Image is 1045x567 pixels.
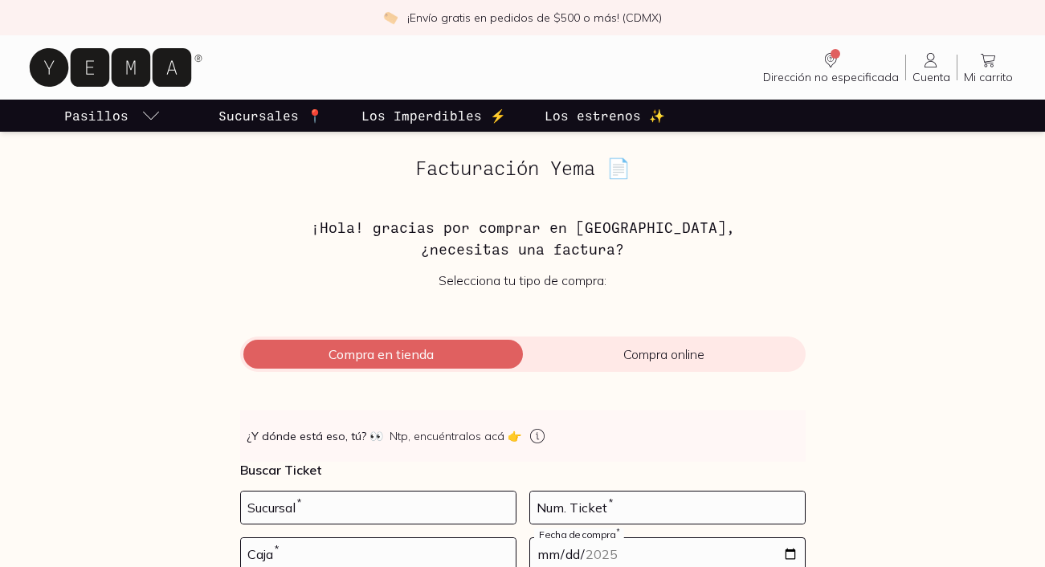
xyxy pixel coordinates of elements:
[957,51,1019,84] a: Mi carrito
[545,106,665,125] p: Los estrenos ✨
[61,100,164,132] a: pasillo-todos-link
[358,100,509,132] a: Los Imperdibles ⚡️
[757,51,905,84] a: Dirección no especificada
[530,492,805,524] input: 123
[912,70,950,84] span: Cuenta
[241,492,516,524] input: 728
[369,428,383,444] span: 👀
[383,10,398,25] img: check
[541,100,668,132] a: Los estrenos ✨
[240,346,523,362] span: Compra en tienda
[215,100,326,132] a: Sucursales 📍
[390,428,521,444] span: Ntp, encuéntralos acá 👉
[218,106,323,125] p: Sucursales 📍
[906,51,957,84] a: Cuenta
[534,528,624,540] label: Fecha de compra
[64,106,129,125] p: Pasillos
[240,217,806,259] h3: ¡Hola! gracias por comprar en [GEOGRAPHIC_DATA], ¿necesitas una factura?
[247,428,383,444] strong: ¿Y dónde está eso, tú?
[240,462,806,478] p: Buscar Ticket
[964,70,1013,84] span: Mi carrito
[407,10,662,26] p: ¡Envío gratis en pedidos de $500 o más! (CDMX)
[240,272,806,288] p: Selecciona tu tipo de compra:
[361,106,506,125] p: Los Imperdibles ⚡️
[763,70,899,84] span: Dirección no especificada
[240,157,806,178] h2: Facturación Yema 📄
[523,346,806,362] span: Compra online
